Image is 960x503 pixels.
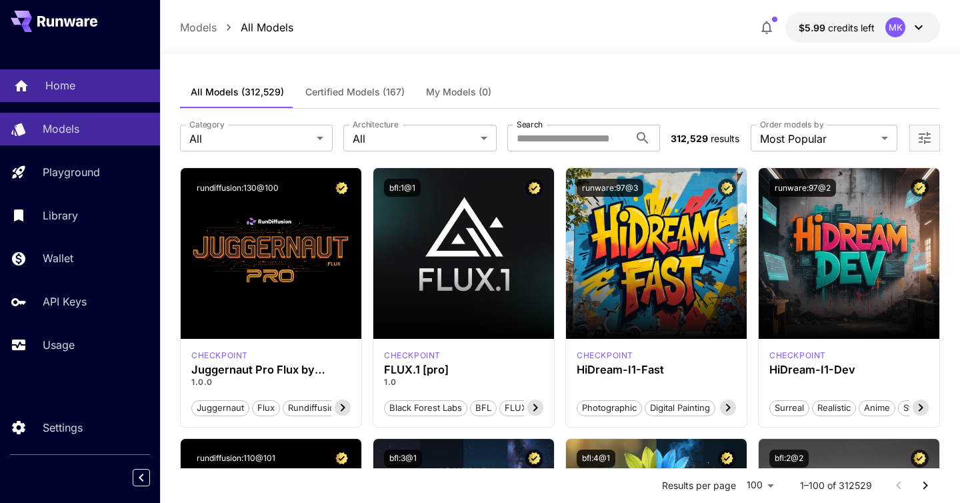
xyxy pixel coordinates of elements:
button: rundiffusion [283,399,345,416]
button: bfl:4@1 [577,450,615,468]
label: Search [517,119,543,130]
button: Certified Model – Vetted for best performance and includes a commercial license. [718,450,736,468]
button: Surreal [769,399,809,416]
span: credits left [828,22,875,33]
p: checkpoint [769,350,826,362]
div: HiDream Dev [769,350,826,362]
span: rundiffusion [283,402,345,415]
button: Certified Model – Vetted for best performance and includes a commercial license. [525,450,543,468]
button: $5.992MK [785,12,940,43]
p: checkpoint [577,350,633,362]
h3: FLUX.1 [pro] [384,364,543,376]
span: Certified Models (167) [305,86,405,98]
p: checkpoint [384,350,441,362]
span: Anime [859,402,895,415]
button: Photographic [577,399,642,416]
nav: breadcrumb [180,19,293,35]
button: Realistic [812,399,856,416]
span: BFL [471,402,496,415]
button: runware:97@2 [769,179,836,197]
p: Settings [43,420,83,436]
label: Category [189,119,225,130]
p: Playground [43,164,100,180]
h3: HiDream-I1-Dev [769,364,929,376]
button: rundiffusion:130@100 [191,179,284,197]
span: Photographic [577,402,641,415]
p: Usage [43,337,75,353]
span: $5.99 [799,22,828,33]
button: bfl:1@1 [384,179,421,197]
button: BFL [470,399,497,416]
p: 1.0 [384,376,543,388]
label: Architecture [353,119,398,130]
label: Order models by [760,119,823,130]
button: Certified Model – Vetted for best performance and includes a commercial license. [333,450,351,468]
button: Go to next page [912,472,939,499]
span: All Models (312,529) [191,86,284,98]
span: Stylized [899,402,940,415]
button: runware:97@3 [577,179,643,197]
div: MK [885,17,905,37]
span: flux [253,402,279,415]
button: Certified Model – Vetted for best performance and includes a commercial license. [525,179,543,197]
p: Wallet [43,250,73,266]
button: Digital Painting [645,399,715,416]
div: 100 [741,476,779,495]
p: Models [43,121,79,137]
span: My Models (0) [426,86,491,98]
span: Black Forest Labs [385,402,467,415]
span: FLUX.1 [pro] [500,402,561,415]
button: bfl:3@1 [384,450,422,468]
p: checkpoint [191,350,248,362]
h3: HiDream-I1-Fast [577,364,736,376]
p: Home [45,77,75,93]
button: Certified Model – Vetted for best performance and includes a commercial license. [911,450,929,468]
span: All [189,131,311,147]
a: All Models [241,19,293,35]
div: fluxpro [384,350,441,362]
p: API Keys [43,294,87,310]
button: Black Forest Labs [384,399,467,416]
p: Results per page [662,479,736,492]
button: Certified Model – Vetted for best performance and includes a commercial license. [718,179,736,197]
button: Open more filters [917,130,933,147]
button: flux [252,399,280,416]
span: Digital Painting [645,402,715,415]
span: Most Popular [760,131,876,147]
span: 312,529 [671,133,708,144]
div: FLUX.1 D [191,350,248,362]
button: Certified Model – Vetted for best performance and includes a commercial license. [911,179,929,197]
div: $5.992 [799,21,875,35]
button: juggernaut [191,399,249,416]
button: Collapse sidebar [133,469,150,486]
p: 1–100 of 312529 [800,479,872,492]
button: bfl:2@2 [769,450,809,468]
a: Models [180,19,217,35]
div: Collapse sidebar [143,466,160,490]
span: juggernaut [192,402,249,415]
button: Certified Model – Vetted for best performance and includes a commercial license. [333,179,351,197]
h3: Juggernaut Pro Flux by RunDiffusion [191,364,351,376]
button: rundiffusion:110@101 [191,450,281,468]
span: results [711,133,739,144]
p: 1.0.0 [191,376,351,388]
span: Realistic [813,402,855,415]
button: FLUX.1 [pro] [499,399,561,416]
p: Library [43,207,78,223]
div: HiDream Fast [577,350,633,362]
span: All [353,131,475,147]
button: Stylized [898,399,941,416]
button: Anime [859,399,895,416]
span: Surreal [770,402,809,415]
